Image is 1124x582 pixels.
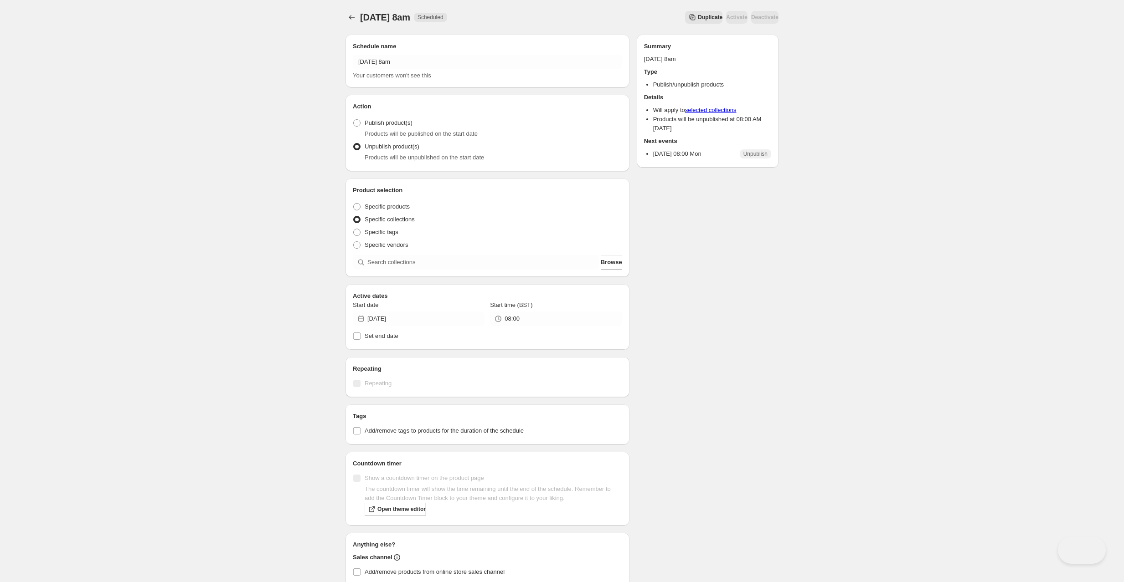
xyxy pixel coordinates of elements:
span: Unpublish product(s) [365,143,419,150]
span: Open theme editor [377,505,426,513]
iframe: Toggle Customer Support [1058,536,1106,564]
span: Add/remove tags to products for the duration of the schedule [365,427,524,434]
a: Open theme editor [365,503,426,516]
span: Specific collections [365,216,415,223]
span: Specific tags [365,229,398,235]
p: The countdown timer will show the time remaining until the end of the schedule. Remember to add t... [365,485,622,503]
h2: Countdown timer [353,459,622,468]
a: selected collections [685,107,737,113]
span: Unpublish [743,150,768,158]
span: Start time (BST) [490,301,532,308]
li: Will apply to [653,106,771,115]
span: Specific products [365,203,410,210]
h2: Repeating [353,364,622,373]
span: Set end date [365,332,398,339]
span: Browse [601,258,622,267]
button: Schedules [345,11,358,24]
span: Specific vendors [365,241,408,248]
h2: Type [644,67,771,77]
h2: Tags [353,412,622,421]
h2: Active dates [353,291,622,301]
span: Products will be unpublished on the start date [365,154,484,161]
p: [DATE] 08:00 Mon [653,149,701,158]
span: [DATE] 8am [360,12,410,22]
h2: Summary [644,42,771,51]
h2: Details [644,93,771,102]
h2: Product selection [353,186,622,195]
span: Start date [353,301,378,308]
li: Publish/unpublish products [653,80,771,89]
li: Products will be unpublished at 08:00 AM [DATE] [653,115,771,133]
button: Secondary action label [685,11,722,24]
span: Repeating [365,380,392,387]
span: Publish product(s) [365,119,412,126]
span: Show a countdown timer on the product page [365,475,484,481]
h2: Action [353,102,622,111]
h2: Sales channel [353,553,392,562]
span: Products will be published on the start date [365,130,478,137]
h2: Anything else? [353,540,622,549]
span: Your customers won't see this [353,72,431,79]
span: Scheduled [418,14,443,21]
input: Search collections [367,255,599,270]
h2: Next events [644,137,771,146]
h2: Schedule name [353,42,622,51]
span: Duplicate [698,14,722,21]
button: Browse [601,255,622,270]
p: [DATE] 8am [644,55,771,64]
span: Add/remove products from online store sales channel [365,568,505,575]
